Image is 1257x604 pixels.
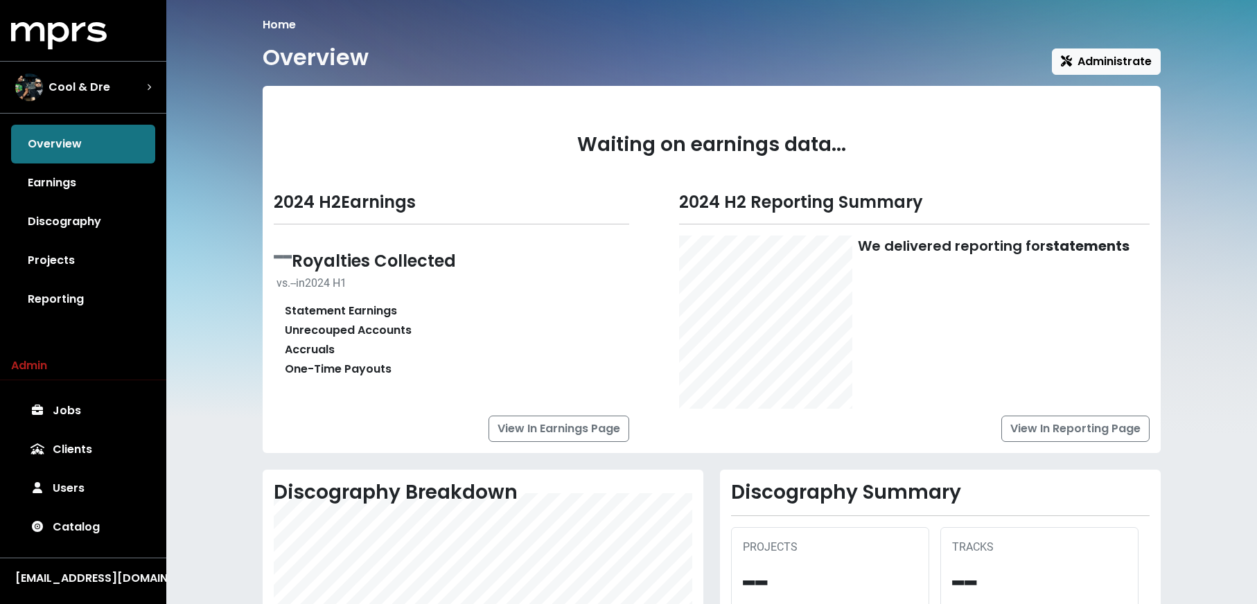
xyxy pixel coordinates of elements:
[11,469,155,508] a: Users
[285,322,412,339] div: Unrecouped Accounts
[11,280,155,319] a: Reporting
[731,481,1150,504] h2: Discography Summary
[285,303,397,319] div: Statement Earnings
[1061,53,1152,69] span: Administrate
[743,539,917,556] div: PROJECTS
[15,73,43,101] img: The selected account / producer
[11,202,155,241] a: Discography
[11,430,155,469] a: Clients
[11,241,155,280] a: Projects
[1046,236,1129,256] b: statements
[15,570,151,587] div: [EMAIL_ADDRESS][DOMAIN_NAME]
[285,341,335,358] div: Accruals
[263,17,1161,33] nav: breadcrumb
[11,163,155,202] a: Earnings
[285,361,392,377] div: One-Time Payouts
[274,97,1150,193] div: Waiting on earnings data...
[11,569,155,587] button: [EMAIL_ADDRESS][DOMAIN_NAME]
[11,27,107,43] a: mprs logo
[274,193,629,213] div: 2024 H2 Earnings
[49,79,110,96] span: Cool & Dre
[952,539,1127,556] div: TRACKS
[11,391,155,430] a: Jobs
[274,481,692,504] h2: Discography Breakdown
[274,236,292,275] span: --
[276,275,629,292] div: vs. -- in 2024 H1
[292,249,456,272] span: Royalties Collected
[489,416,629,442] a: View In Earnings Page
[1052,48,1161,75] button: Administrate
[11,508,155,547] a: Catalog
[858,236,1129,256] div: We delivered reporting for
[263,44,369,71] h1: Overview
[679,193,1150,213] div: 2024 H2 Reporting Summary
[1001,416,1150,442] a: View In Reporting Page
[263,17,296,33] li: Home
